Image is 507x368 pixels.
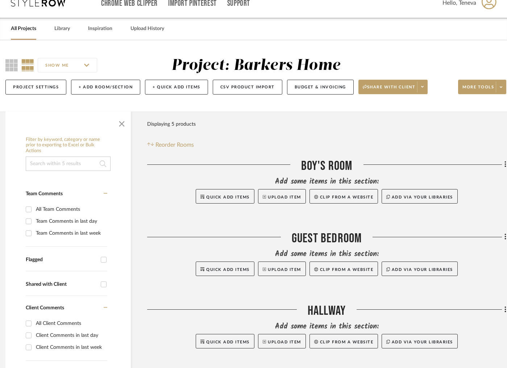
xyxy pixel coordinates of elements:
input: Search within 5 results [26,156,111,171]
span: Quick Add Items [206,195,250,199]
div: Team Comments in last week [36,227,105,239]
button: Upload Item [258,334,306,348]
a: Inspiration [88,24,112,34]
span: Share with client [363,84,416,95]
span: More tools [462,84,494,95]
a: All Projects [11,24,36,34]
div: Shared with Client [26,281,97,288]
a: Library [54,24,70,34]
div: Flagged [26,257,97,263]
div: Add some items in this section: [147,322,506,332]
button: Clip from a website [309,189,378,204]
button: Upload Item [258,189,306,204]
div: Add some items in this section: [147,177,506,187]
button: Upload Item [258,262,306,276]
button: Budget & Invoicing [287,80,354,95]
button: Add via your libraries [382,189,458,204]
div: All Client Comments [36,318,105,329]
button: Quick Add Items [196,334,254,348]
span: Quick Add Items [206,268,250,272]
button: CSV Product Import [213,80,282,95]
div: Client Comments in last day [36,330,105,341]
button: + Quick Add Items [145,80,208,95]
div: Project: Barkers Home [171,58,340,73]
span: Quick Add Items [206,340,250,344]
div: Add some items in this section: [147,249,506,259]
button: Add via your libraries [382,262,458,276]
span: Team Comments [26,191,63,196]
button: + Add Room/Section [71,80,140,95]
button: Close [115,115,129,130]
button: Project Settings [5,80,66,95]
button: Quick Add Items [196,262,254,276]
button: More tools [458,80,506,94]
a: Import Pinterest [168,0,217,7]
button: Reorder Rooms [147,141,194,149]
div: Team Comments in last day [36,216,105,227]
span: Client Comments [26,305,64,310]
button: Add via your libraries [382,334,458,348]
button: Share with client [358,80,428,94]
h6: Filter by keyword, category or name prior to exporting to Excel or Bulk Actions [26,137,111,154]
a: Chrome Web Clipper [101,0,158,7]
div: Displaying 5 products [147,117,196,131]
div: All Team Comments [36,204,105,215]
div: Client Comments in last week [36,342,105,353]
a: Upload History [130,24,164,34]
button: Clip from a website [309,262,378,276]
span: Reorder Rooms [155,141,194,149]
a: Support [227,0,250,7]
button: Quick Add Items [196,189,254,204]
button: Clip from a website [309,334,378,348]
